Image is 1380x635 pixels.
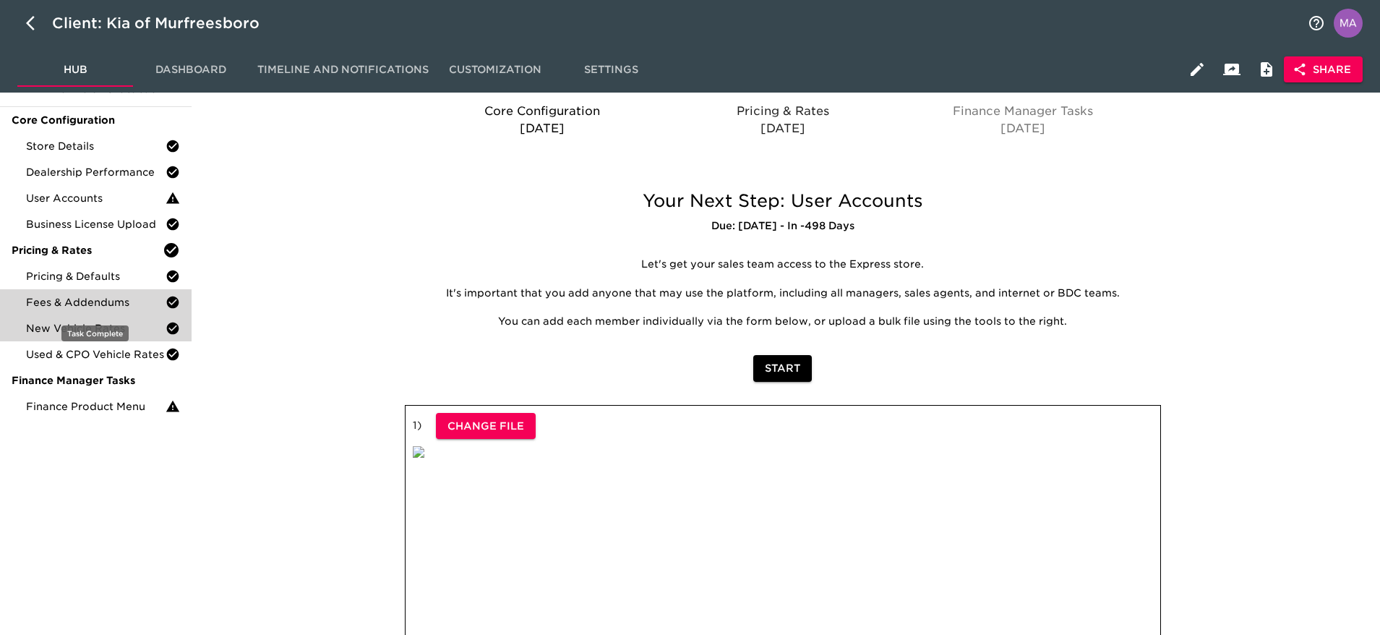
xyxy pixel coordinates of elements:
span: Change File [447,417,524,435]
button: Client View [1214,52,1249,87]
span: Core Configuration [12,113,180,127]
p: Pricing & Rates [668,103,897,120]
span: Dashboard [142,61,240,79]
span: Finance Product Menu [26,399,166,414]
h6: Due: [DATE] - In -498 Days [405,218,1161,234]
span: Start [765,359,800,378]
p: [DATE] [909,120,1138,137]
div: Client: Kia of Murfreesboro [52,12,280,35]
span: Share [1295,61,1351,79]
span: Customization [446,61,544,79]
span: Used & CPO Vehicle Rates [26,347,166,362]
span: Pricing & Defaults [26,269,166,284]
span: Hub [26,61,124,79]
button: Internal Notes and Comments [1249,52,1284,87]
button: Change File [436,413,536,440]
p: [DATE] [428,120,657,137]
span: Business License Upload [26,217,166,231]
h5: Your Next Step: User Accounts [405,189,1161,213]
button: Share [1284,56,1363,83]
span: Pricing & Rates [12,243,163,257]
p: You can add each member individually via the form below, or upload a bulk file using the tools to... [416,315,1150,329]
button: Start [753,355,812,382]
button: Edit Hub [1180,52,1214,87]
span: Dealership Performance [26,165,166,179]
p: Core Configuration [428,103,657,120]
p: [DATE] [668,120,897,137]
span: Store Details [26,139,166,153]
span: Fees & Addendums [26,295,166,310]
span: Finance Manager Tasks [12,373,180,388]
p: Let's get your sales team access to the Express store. [416,257,1150,272]
p: Finance Manager Tasks [909,103,1138,120]
img: Profile [1334,9,1363,38]
span: User Accounts [26,191,166,205]
button: notifications [1299,6,1334,41]
span: Timeline and Notifications [257,61,429,79]
span: New Vehicle Rates [26,321,166,336]
img: qkibX1zbU72zw90W6Gan%2FTemplates%2FRjS7uaFIXtg43HUzxvoG%2F3e51d9d6-1114-4229-a5bf-f5ca567b6beb.jpg [413,446,424,458]
span: Settings [562,61,660,79]
p: It's important that you add anyone that may use the platform, including all managers, sales agent... [416,286,1150,301]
